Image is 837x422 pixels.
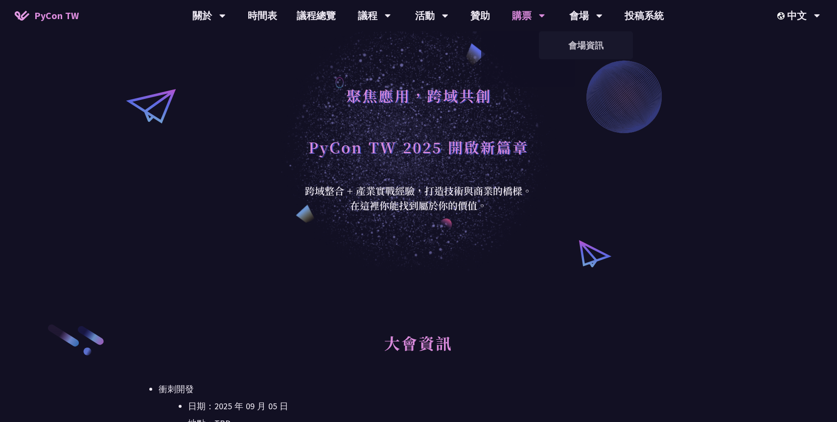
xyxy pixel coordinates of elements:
a: 會場資訊 [539,34,633,57]
h1: 聚焦應用，跨域共創 [346,81,491,110]
div: 跨域整合 + 產業實戰經驗，打造技術與商業的橋樑。 在這裡你能找到屬於你的價值。 [299,184,538,213]
img: Locale Icon [777,12,787,20]
li: 日期：2025 年 09 月 05 日 [188,399,678,414]
span: PyCon TW [34,8,79,23]
img: Home icon of PyCon TW 2025 [15,11,29,21]
h1: PyCon TW 2025 開啟新篇章 [308,132,529,162]
h2: 大會資訊 [159,323,678,377]
a: PyCon TW [5,3,89,28]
